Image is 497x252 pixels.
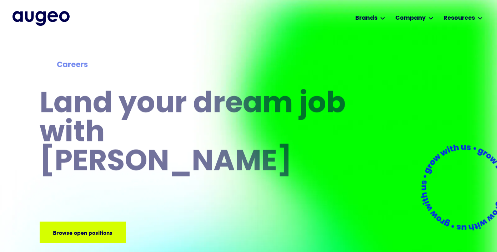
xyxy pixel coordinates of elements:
div: Resources [443,14,475,23]
strong: Careers [57,61,88,69]
img: Augeo's full logo in midnight blue. [12,11,70,25]
h1: Land your dream job﻿ with [PERSON_NAME] [40,90,348,177]
div: Brands [355,14,377,23]
a: home [12,11,70,25]
div: Company [395,14,426,23]
a: Browse open positions [40,222,126,243]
